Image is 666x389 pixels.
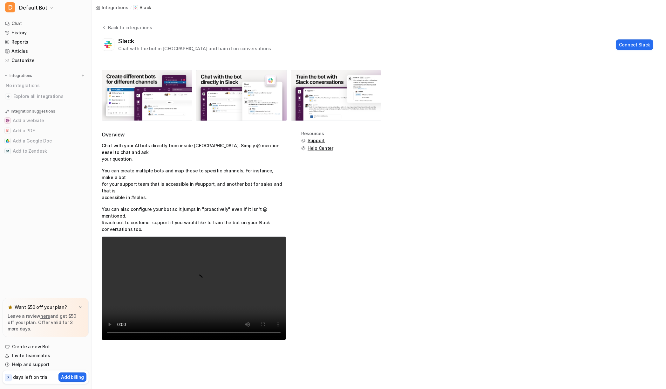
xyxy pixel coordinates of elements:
[106,24,152,31] div: Back to integrations
[3,28,89,37] a: History
[5,2,15,12] span: D
[13,91,86,101] span: Explore all integrations
[102,236,286,340] video: Your browser does not support the video tag.
[40,313,50,319] a: here
[301,137,333,144] button: Support
[102,131,286,138] h2: Overview
[7,375,10,380] p: 7
[301,131,333,136] div: Resources
[139,4,151,11] p: Slack
[133,4,151,11] a: Slack iconSlack
[3,136,89,146] button: Add a Google DocAdd a Google Doc
[6,129,10,133] img: Add a PDF
[4,73,8,78] img: expand menu
[301,138,306,143] img: support.svg
[301,145,333,151] button: Help Center
[5,93,11,100] img: explore all integrations
[6,119,10,122] img: Add a website
[3,38,89,46] a: Reports
[61,374,84,380] p: Add billing
[301,146,306,150] img: support.svg
[308,145,333,151] span: Help Center
[616,39,653,50] button: Connect Slack
[102,206,286,233] p: You can also configure your bot so it jumps in "proactively" even if it isn't @ mentioned. Reach ...
[6,139,10,143] img: Add a Google Doc
[78,305,82,309] img: x
[102,142,286,162] p: Chat with your AI bots directly from inside [GEOGRAPHIC_DATA]. Simply @ mention eesel to chat and...
[3,360,89,369] a: Help and support
[102,167,286,201] p: You can create multiple bots and map these to specific channels. For instance, make a bot for you...
[118,37,137,45] div: Slack
[102,4,128,11] div: Integrations
[19,3,47,12] span: Default Bot
[3,126,89,136] button: Add a PDFAdd a PDF
[130,5,132,10] span: /
[8,313,84,332] p: Leave a review and get $50 off your plan. Offer valid for 3 more days.
[3,56,89,65] a: Customize
[58,372,86,382] button: Add billing
[3,19,89,28] a: Chat
[4,80,89,91] div: No integrations
[3,92,89,101] a: Explore all integrations
[3,47,89,56] a: Articles
[118,45,271,52] div: Chat with the bot in [GEOGRAPHIC_DATA] and train it on conversations
[3,351,89,360] a: Invite teammates
[308,137,325,144] span: Support
[8,305,13,310] img: star
[6,149,10,153] img: Add to Zendesk
[102,24,152,37] button: Back to integrations
[13,374,49,380] p: days left on trial
[3,342,89,351] a: Create a new Bot
[81,73,85,78] img: menu_add.svg
[103,39,113,50] img: Slack logo
[3,115,89,126] button: Add a websiteAdd a website
[10,73,32,78] p: Integrations
[15,304,67,310] p: Want $50 off your plan?
[134,6,137,10] img: Slack icon
[95,4,128,11] a: Integrations
[3,146,89,156] button: Add to ZendeskAdd to Zendesk
[3,73,34,79] button: Integrations
[11,108,55,114] p: Integration suggestions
